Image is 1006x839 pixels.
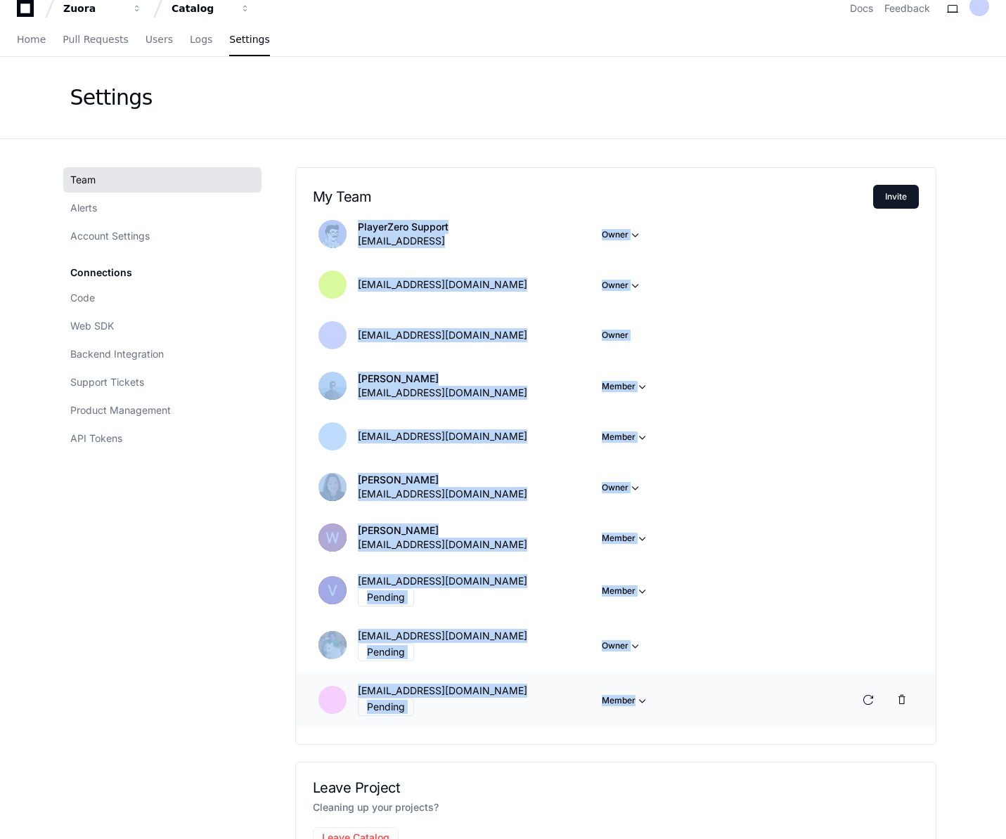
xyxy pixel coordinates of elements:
button: Member [602,584,650,598]
span: Team [70,173,96,187]
div: Pending [358,643,414,661]
a: Team [63,167,262,193]
a: Users [146,24,173,56]
a: Logs [190,24,212,56]
span: Product Management [70,403,171,417]
img: avatar [318,220,347,248]
span: Logs [190,35,212,44]
button: Owner [602,639,643,653]
span: Home [17,35,46,44]
a: Pull Requests [63,24,128,56]
span: [EMAIL_ADDRESS][DOMAIN_NAME] [358,328,527,342]
span: Owner [602,330,628,341]
span: Web SDK [70,319,114,333]
span: [EMAIL_ADDRESS][DOMAIN_NAME] [358,278,527,292]
button: Owner [602,481,643,495]
a: Code [63,285,262,311]
span: [EMAIL_ADDRESS][DOMAIN_NAME] [358,574,527,588]
a: API Tokens [63,426,262,451]
h2: My Team [313,188,873,205]
div: Pending [358,588,414,606]
span: Account Settings [70,229,150,243]
div: Pending [358,698,414,716]
a: Product Management [63,398,262,423]
button: Member [602,430,650,444]
img: ACg8ocKVG_Mf-FmtzvAgjX3BYvJW9GHEmSrM4TWb-H0bUnd2twEYv5A=s96-c [318,473,347,501]
h2: Leave Project [313,779,919,796]
span: [EMAIL_ADDRESS][DOMAIN_NAME] [358,629,527,643]
span: Users [146,35,173,44]
span: Alerts [70,201,97,215]
a: Support Tickets [63,370,262,395]
span: API Tokens [70,431,122,445]
span: Pull Requests [63,35,128,44]
span: Backend Integration [70,347,164,361]
a: Home [17,24,46,56]
button: Member [602,694,650,708]
div: Catalog [172,1,232,15]
img: ACg8ocL4jpGBZnVexf-ACLEd4ECGEH1d974KZ_Cpsr4kVLkQrclfvA=s96-c [318,523,347,552]
div: Zuora [63,1,124,15]
button: Member [602,531,650,545]
p: Cleaning up your projects? [313,799,919,816]
span: [EMAIL_ADDRESS][DOMAIN_NAME] [358,684,527,698]
button: Owner [602,228,643,242]
img: ACg8ocK6EgJiqOiPTTWPVFSim_mC5d-HLh8XblzRPV86-4jX116Y=s96-c [318,576,347,604]
span: [EMAIL_ADDRESS][DOMAIN_NAME] [358,429,527,443]
p: PlayerZero Support [358,220,449,234]
p: [PERSON_NAME] [358,523,527,538]
span: Code [70,291,95,305]
a: Docs [850,1,873,15]
button: Invite [873,185,919,209]
button: Owner [602,278,643,292]
a: Settings [229,24,269,56]
span: [EMAIL_ADDRESS] [358,234,445,248]
a: Web SDK [63,313,262,339]
p: [PERSON_NAME] [358,372,527,386]
div: Settings [70,85,153,110]
span: [EMAIL_ADDRESS][DOMAIN_NAME] [358,487,527,501]
img: ACg8ocJepXi-dr_qq4KGJ9OYKHjeJPqnPGRYBcXpSWq7AaGLgaTP2rc=s96-c [318,372,347,400]
span: Support Tickets [70,375,144,389]
span: [EMAIL_ADDRESS][DOMAIN_NAME] [358,386,527,400]
button: Feedback [884,1,930,15]
button: Member [602,379,650,394]
a: Account Settings [63,223,262,249]
span: [EMAIL_ADDRESS][DOMAIN_NAME] [358,538,527,552]
a: Alerts [63,195,262,221]
a: Backend Integration [63,342,262,367]
p: [PERSON_NAME] [358,473,527,487]
img: ACg8ocLG_LSDOp7uAivCyQqIxj1Ef0G8caL3PxUxK52DC0_DO42UYdCW=s96-c [318,631,347,659]
span: Settings [229,35,269,44]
